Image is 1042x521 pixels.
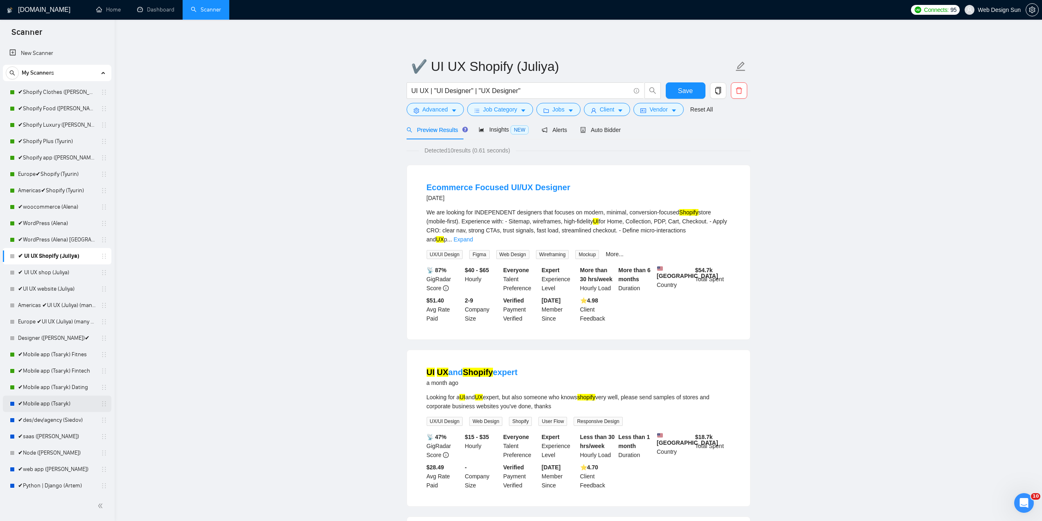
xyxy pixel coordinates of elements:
div: Talent Preference [502,266,540,293]
b: More than 30 hrs/week [580,267,613,282]
span: holder [101,269,107,276]
a: ✔Shopify app ([PERSON_NAME]) [18,150,96,166]
span: caret-down [617,107,623,114]
a: ✔WordPress (Alena) [18,215,96,232]
div: Experience Level [540,266,579,293]
span: Preview Results [407,127,466,133]
a: Expand [454,236,473,243]
span: holder [101,89,107,96]
b: $28.49 [427,464,444,471]
span: UX/UI Design [427,250,463,259]
span: holder [101,122,107,128]
span: holder [101,237,107,243]
span: holder [101,138,107,145]
span: holder [101,105,107,112]
b: Expert [542,267,560,273]
div: Hourly Load [579,432,617,460]
button: barsJob Categorycaret-down [467,103,533,116]
a: homeHome [96,6,121,13]
button: folderJobscaret-down [536,103,581,116]
button: search [6,66,19,80]
b: 2-9 [465,297,473,304]
div: Duration [617,266,655,293]
button: userClientcaret-down [584,103,631,116]
span: Insights [479,126,529,133]
span: info-circle [443,452,449,458]
button: search [644,82,661,99]
a: ✔Shopify Clothes ([PERSON_NAME]) [18,84,96,100]
span: edit [735,61,746,72]
input: Search Freelance Jobs... [411,86,630,96]
mark: shopify [577,394,595,400]
span: Client [600,105,615,114]
a: ✔WordPress (Alena) [GEOGRAPHIC_DATA] [18,232,96,248]
b: [GEOGRAPHIC_DATA] [657,266,718,279]
a: ✔Mobile app (Tsaryk) [18,396,96,412]
span: Vendor [649,105,667,114]
mark: UI [593,218,599,225]
mark: UX [436,236,444,243]
mark: UI [459,394,465,400]
div: Hourly [463,266,502,293]
div: Member Since [540,463,579,490]
div: GigRadar Score [425,432,463,460]
b: [DATE] [542,297,561,304]
span: caret-down [520,107,526,114]
b: ⭐️ 4.70 [580,464,598,471]
span: info-circle [443,285,449,291]
mark: UX [475,394,483,400]
button: Save [666,82,705,99]
span: setting [414,107,419,114]
div: Client Feedback [579,463,617,490]
button: settingAdvancedcaret-down [407,103,464,116]
b: $51.40 [427,297,444,304]
img: 🇺🇸 [657,266,663,271]
span: bars [474,107,480,114]
a: ✔Shopify Luxury ([PERSON_NAME]) [18,117,96,133]
iframe: Intercom live chat [1014,493,1034,513]
span: info-circle [634,88,639,93]
span: delete [731,87,747,94]
span: folder [543,107,549,114]
span: Job Category [483,105,517,114]
span: holder [101,335,107,341]
span: Mockup [575,250,599,259]
span: holder [101,384,107,391]
b: $ 18.7k [695,434,713,440]
span: holder [101,450,107,456]
span: user [591,107,597,114]
span: robot [580,127,586,133]
span: Shopify [509,417,532,426]
b: Everyone [503,267,529,273]
a: ✔Shopify Food ([PERSON_NAME]) [18,100,96,117]
span: 95 [950,5,956,14]
span: search [407,127,412,133]
span: holder [101,253,107,259]
span: holder [101,220,107,227]
img: upwork-logo.png [915,7,921,13]
span: double-left [97,502,106,510]
div: Payment Verified [502,296,540,323]
div: Hourly Load [579,266,617,293]
b: [GEOGRAPHIC_DATA] [657,432,718,446]
b: Less than 30 hrs/week [580,434,615,449]
mark: Shopify [463,368,493,377]
span: Figma [469,250,489,259]
span: holder [101,204,107,210]
span: holder [101,351,107,358]
span: Alerts [542,127,567,133]
a: New Scanner [9,45,105,61]
span: holder [101,433,107,440]
div: We are looking for INDEPENDENT designers that focuses on modern, minimal, conversion‑focused stor... [427,208,730,244]
a: setting [1026,7,1039,13]
b: More than 6 months [618,267,651,282]
span: ... [447,236,452,243]
span: holder [101,417,107,423]
span: Jobs [552,105,565,114]
a: ✔web app ([PERSON_NAME]) [18,461,96,478]
a: ✔Python | Django (Artem) [18,478,96,494]
b: 📡 87% [427,267,447,273]
button: setting [1026,3,1039,16]
span: holder [101,368,107,374]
